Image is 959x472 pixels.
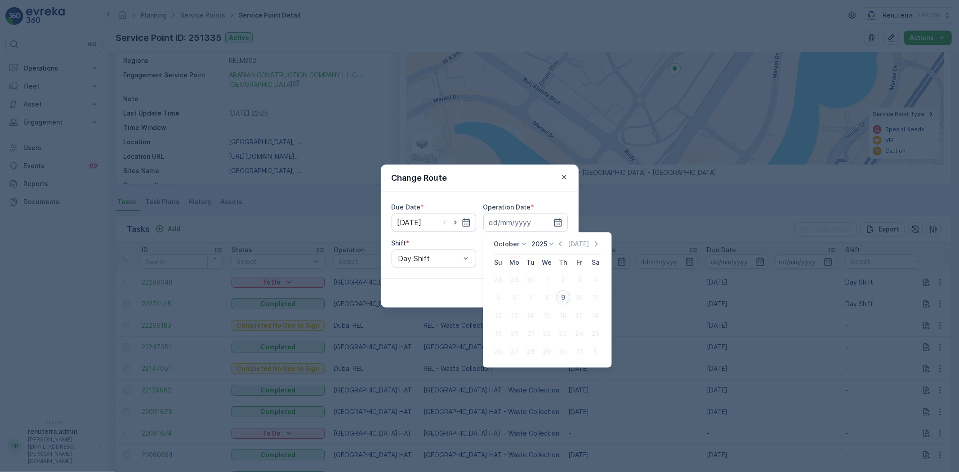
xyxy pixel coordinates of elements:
div: 10 [572,290,586,305]
p: Change Route [392,172,447,184]
div: 8 [540,290,554,305]
div: 15 [540,308,554,323]
div: 16 [556,308,570,323]
div: 28 [491,272,505,287]
div: 6 [507,290,522,305]
th: Sunday [490,254,506,271]
div: 2 [556,272,570,287]
div: 22 [540,326,554,341]
div: 28 [523,344,538,359]
div: 29 [540,344,554,359]
div: 18 [588,308,602,323]
div: 26 [491,344,505,359]
div: 12 [491,308,505,323]
input: dd/mm/yyyy [483,214,568,232]
input: dd/mm/yyyy [392,214,476,232]
p: 2025 [531,240,547,249]
div: 4 [588,272,602,287]
div: 31 [572,344,586,359]
div: 1 [540,272,554,287]
div: 1 [588,344,602,359]
div: 25 [588,326,602,341]
th: Tuesday [522,254,539,271]
div: 30 [523,272,538,287]
div: 29 [507,272,522,287]
div: 9 [556,290,570,305]
th: Thursday [555,254,571,271]
div: 19 [491,326,505,341]
div: 5 [491,290,505,305]
div: 7 [523,290,538,305]
div: 11 [588,290,602,305]
p: [DATE] [568,240,589,249]
div: 21 [523,326,538,341]
th: Wednesday [539,254,555,271]
div: 14 [523,308,538,323]
th: Saturday [587,254,603,271]
div: 24 [572,326,586,341]
label: Due Date [392,203,421,211]
div: 27 [507,344,522,359]
p: October [494,240,519,249]
div: 3 [572,272,586,287]
div: 30 [556,344,570,359]
div: 20 [507,326,522,341]
label: Shift [392,239,406,247]
th: Monday [506,254,522,271]
div: 13 [507,308,522,323]
th: Friday [571,254,587,271]
div: 17 [572,308,586,323]
div: 23 [556,326,570,341]
label: Operation Date [483,203,531,211]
